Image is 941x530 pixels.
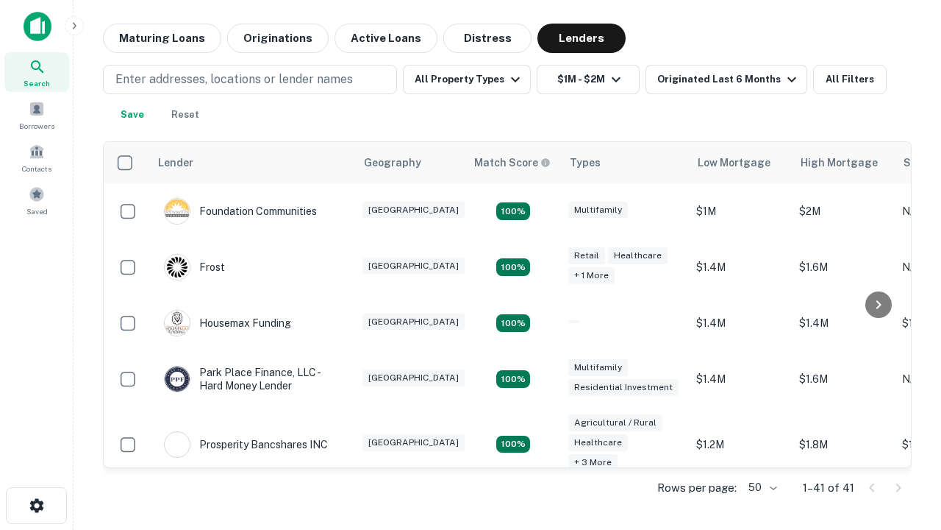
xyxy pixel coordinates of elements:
[867,412,941,483] iframe: Chat Widget
[689,407,792,481] td: $1.2M
[568,414,662,431] div: Agricultural / Rural
[4,52,69,92] a: Search
[568,267,615,284] div: + 1 more
[403,65,531,94] button: All Property Types
[165,432,190,457] img: picture
[568,454,618,471] div: + 3 more
[158,154,193,172] div: Lender
[4,138,69,177] a: Contacts
[165,255,190,280] img: picture
[496,314,530,332] div: Matching Properties: 4, hasApolloMatch: undefined
[22,163,51,174] span: Contacts
[19,120,54,132] span: Borrowers
[362,314,465,331] div: [GEOGRAPHIC_DATA]
[443,24,532,53] button: Distress
[165,311,190,336] img: picture
[362,434,465,451] div: [GEOGRAPHIC_DATA]
[4,95,69,135] a: Borrowers
[689,351,792,407] td: $1.4M
[165,367,190,392] img: picture
[109,100,156,130] button: Save your search to get updates of matches that match your search criteria.
[496,370,530,388] div: Matching Properties: 4, hasApolloMatch: undefined
[743,477,779,498] div: 50
[689,239,792,295] td: $1.4M
[364,154,421,172] div: Geography
[645,65,807,94] button: Originated Last 6 Months
[164,198,317,225] div: Foundation Communities
[568,247,605,264] div: Retail
[362,370,465,386] div: [GEOGRAPHIC_DATA]
[689,142,792,183] th: Low Mortgage
[801,154,878,172] div: High Mortgage
[334,24,437,53] button: Active Loans
[537,65,640,94] button: $1M - $2M
[362,202,465,219] div: [GEOGRAPHIC_DATA]
[165,199,190,224] img: picture
[164,431,328,458] div: Prosperity Bancshares INC
[149,142,355,183] th: Lender
[792,351,895,407] td: $1.6M
[496,202,530,220] div: Matching Properties: 4, hasApolloMatch: undefined
[689,183,792,239] td: $1M
[803,479,854,497] p: 1–41 of 41
[115,71,353,88] p: Enter addresses, locations or lender names
[568,434,628,451] div: Healthcare
[4,180,69,220] a: Saved
[657,71,801,88] div: Originated Last 6 Months
[813,65,887,94] button: All Filters
[537,24,626,53] button: Lenders
[608,247,668,264] div: Healthcare
[792,183,895,239] td: $2M
[568,379,679,396] div: Residential Investment
[162,100,209,130] button: Reset
[465,142,561,183] th: Capitalize uses an advanced AI algorithm to match your search with the best lender. The match sco...
[568,202,628,219] div: Multifamily
[570,154,601,172] div: Types
[26,205,48,217] span: Saved
[792,239,895,295] td: $1.6M
[164,310,291,336] div: Housemax Funding
[164,254,225,280] div: Frost
[24,12,51,41] img: capitalize-icon.png
[792,407,895,481] td: $1.8M
[698,154,770,172] div: Low Mortgage
[496,436,530,453] div: Matching Properties: 7, hasApolloMatch: undefined
[657,479,737,497] p: Rows per page:
[792,295,895,351] td: $1.4M
[474,155,551,171] div: Capitalize uses an advanced AI algorithm to match your search with the best lender. The match sco...
[164,366,340,392] div: Park Place Finance, LLC - Hard Money Lender
[103,24,221,53] button: Maturing Loans
[689,295,792,351] td: $1.4M
[792,142,895,183] th: High Mortgage
[474,155,548,171] h6: Match Score
[561,142,689,183] th: Types
[568,359,628,376] div: Multifamily
[355,142,465,183] th: Geography
[103,65,397,94] button: Enter addresses, locations or lender names
[362,258,465,275] div: [GEOGRAPHIC_DATA]
[496,258,530,276] div: Matching Properties: 4, hasApolloMatch: undefined
[24,77,50,89] span: Search
[227,24,329,53] button: Originations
